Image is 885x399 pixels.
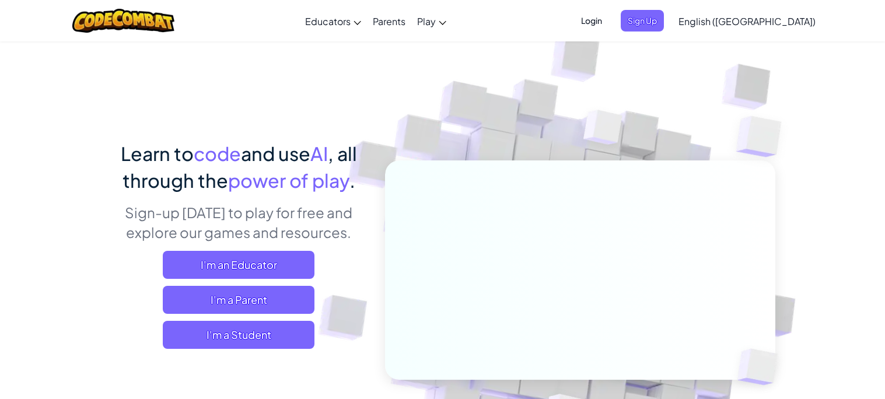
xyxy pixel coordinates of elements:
[194,142,241,165] span: code
[574,10,609,32] button: Login
[349,169,355,192] span: .
[121,142,194,165] span: Learn to
[72,9,174,33] img: CodeCombat logo
[310,142,328,165] span: AI
[163,321,314,349] button: I'm a Student
[305,15,351,27] span: Educators
[713,87,814,186] img: Overlap cubes
[110,202,368,242] p: Sign-up [DATE] to play for free and explore our games and resources.
[299,5,367,37] a: Educators
[678,15,816,27] span: English ([GEOGRAPHIC_DATA])
[228,169,349,192] span: power of play
[411,5,452,37] a: Play
[163,251,314,279] a: I'm an Educator
[673,5,821,37] a: English ([GEOGRAPHIC_DATA])
[621,10,664,32] button: Sign Up
[417,15,436,27] span: Play
[561,87,645,174] img: Overlap cubes
[241,142,310,165] span: and use
[367,5,411,37] a: Parents
[163,286,314,314] a: I'm a Parent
